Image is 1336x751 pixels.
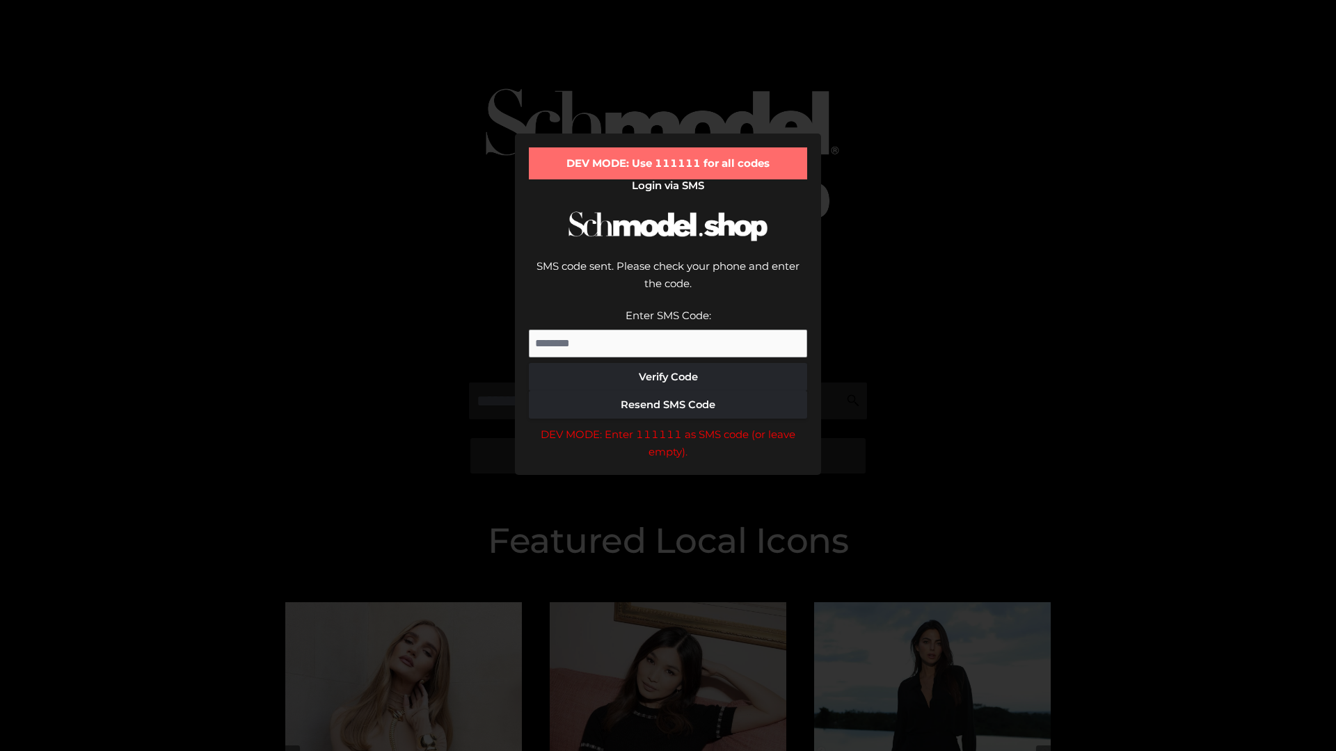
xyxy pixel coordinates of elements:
[529,426,807,461] div: DEV MODE: Enter 111111 as SMS code (or leave empty).
[529,147,807,179] div: DEV MODE: Use 111111 for all codes
[529,391,807,419] button: Resend SMS Code
[529,257,807,307] div: SMS code sent. Please check your phone and enter the code.
[529,179,807,192] h2: Login via SMS
[564,199,772,254] img: Schmodel Logo
[626,309,711,322] label: Enter SMS Code:
[529,363,807,391] button: Verify Code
